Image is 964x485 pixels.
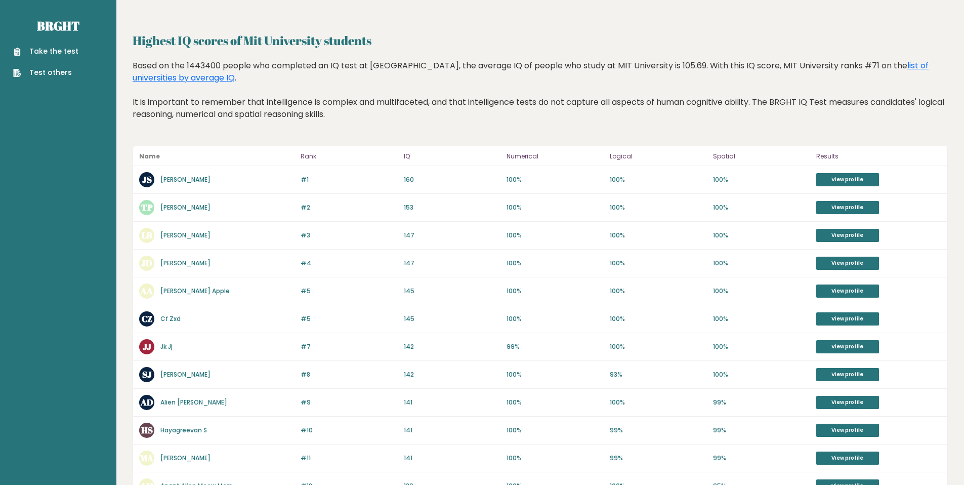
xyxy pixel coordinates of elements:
[160,203,211,212] a: [PERSON_NAME]
[139,152,160,160] b: Name
[133,31,948,50] h2: Highest IQ scores of Mit University students
[507,150,604,163] p: Numerical
[713,150,810,163] p: Spatial
[404,203,501,212] p: 153
[140,285,153,297] text: AA
[507,287,604,296] p: 100%
[713,259,810,268] p: 100%
[140,396,153,408] text: AD
[133,60,948,136] div: Based on the 1443400 people who completed an IQ test at [GEOGRAPHIC_DATA], the average IQ of peop...
[143,341,151,352] text: JJ
[301,150,398,163] p: Rank
[610,398,707,407] p: 100%
[301,175,398,184] p: #1
[404,150,501,163] p: IQ
[610,150,707,163] p: Logical
[404,231,501,240] p: 147
[713,287,810,296] p: 100%
[816,368,879,381] a: View profile
[816,229,879,242] a: View profile
[816,340,879,353] a: View profile
[816,201,879,214] a: View profile
[160,259,211,267] a: [PERSON_NAME]
[816,257,879,270] a: View profile
[507,175,604,184] p: 100%
[13,67,78,78] a: Test others
[507,314,604,324] p: 100%
[160,370,211,379] a: [PERSON_NAME]
[713,342,810,351] p: 100%
[816,424,879,437] a: View profile
[13,46,78,57] a: Take the test
[610,259,707,268] p: 100%
[713,175,810,184] p: 100%
[404,426,501,435] p: 141
[142,313,152,325] text: CZ
[610,314,707,324] p: 100%
[404,259,501,268] p: 147
[816,285,879,298] a: View profile
[160,231,211,239] a: [PERSON_NAME]
[816,396,879,409] a: View profile
[404,398,501,407] p: 141
[404,314,501,324] p: 145
[610,231,707,240] p: 100%
[610,175,707,184] p: 100%
[301,203,398,212] p: #2
[713,314,810,324] p: 100%
[301,342,398,351] p: #7
[160,314,181,323] a: Cf Zxd
[404,342,501,351] p: 142
[507,398,604,407] p: 100%
[301,287,398,296] p: #5
[507,454,604,463] p: 100%
[301,259,398,268] p: #4
[160,426,207,434] a: Hayagreevan S
[610,426,707,435] p: 99%
[507,342,604,351] p: 99%
[141,424,153,436] text: HS
[160,454,211,462] a: [PERSON_NAME]
[404,175,501,184] p: 160
[404,287,501,296] p: 145
[142,229,152,241] text: LB
[140,452,153,464] text: MA
[610,203,707,212] p: 100%
[816,312,879,326] a: View profile
[713,370,810,379] p: 100%
[301,426,398,435] p: #10
[816,452,879,465] a: View profile
[160,287,230,295] a: [PERSON_NAME] Apple
[610,342,707,351] p: 100%
[301,398,398,407] p: #9
[507,203,604,212] p: 100%
[160,342,173,351] a: Jk Jj
[713,231,810,240] p: 100%
[507,426,604,435] p: 100%
[816,150,941,163] p: Results
[713,454,810,463] p: 99%
[141,257,152,269] text: JD
[160,175,211,184] a: [PERSON_NAME]
[301,454,398,463] p: #11
[610,287,707,296] p: 100%
[142,174,152,185] text: JS
[160,398,227,407] a: Alien [PERSON_NAME]
[141,201,153,213] text: TP
[610,454,707,463] p: 99%
[713,203,810,212] p: 100%
[133,60,929,84] a: list of universities by average IQ
[610,370,707,379] p: 93%
[507,259,604,268] p: 100%
[816,173,879,186] a: View profile
[404,454,501,463] p: 141
[301,314,398,324] p: #5
[507,231,604,240] p: 100%
[37,18,79,34] a: Brght
[713,398,810,407] p: 99%
[507,370,604,379] p: 100%
[142,369,152,380] text: SJ
[301,370,398,379] p: #8
[301,231,398,240] p: #3
[404,370,501,379] p: 142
